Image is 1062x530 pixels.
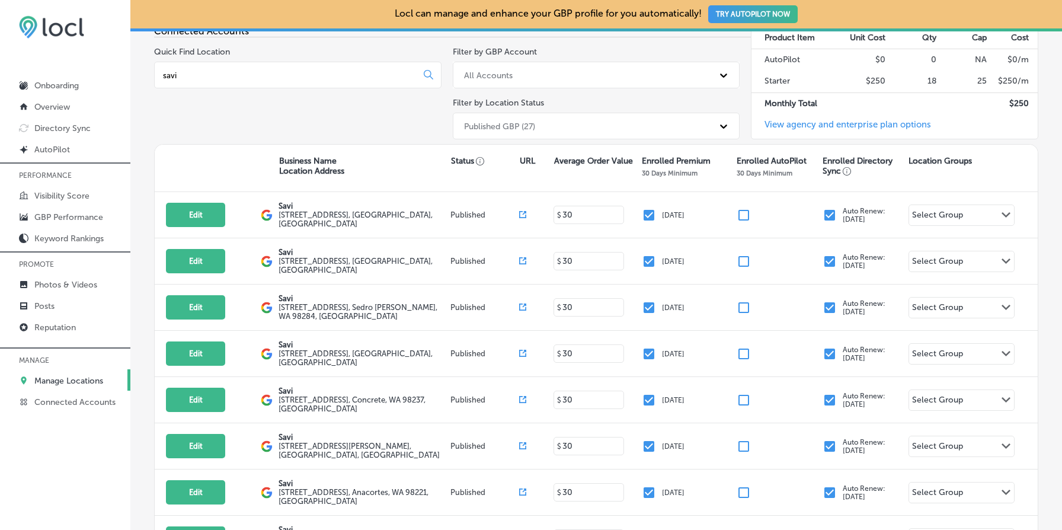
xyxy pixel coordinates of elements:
[154,47,230,57] label: Quick Find Location
[751,119,931,139] a: View agency and enterprise plan options
[843,438,885,455] p: Auto Renew: [DATE]
[557,442,561,451] p: $
[34,280,97,290] p: Photos & Videos
[279,433,447,442] p: Savi
[843,299,885,316] p: Auto Renew: [DATE]
[843,346,885,362] p: Auto Renew: [DATE]
[557,304,561,312] p: $
[937,49,987,71] td: NA
[261,440,273,452] img: logo
[843,207,885,224] p: Auto Renew: [DATE]
[34,123,91,133] p: Directory Sync
[987,92,1038,114] td: $ 250
[166,249,225,273] button: Edit
[34,397,116,407] p: Connected Accounts
[836,27,886,49] th: Unit Cost
[912,349,963,362] div: Select Group
[279,202,447,210] p: Savi
[557,396,561,404] p: $
[450,442,519,451] p: Published
[34,145,70,155] p: AutoPilot
[34,191,89,201] p: Visibility Score
[453,47,537,57] label: Filter by GBP Account
[34,301,55,311] p: Posts
[279,294,447,303] p: Savi
[912,395,963,408] div: Select Group
[279,210,447,228] label: [STREET_ADDRESS] , [GEOGRAPHIC_DATA], [GEOGRAPHIC_DATA]
[279,156,344,176] p: Business Name Location Address
[662,211,684,219] p: [DATE]
[261,256,273,267] img: logo
[662,489,684,497] p: [DATE]
[886,27,936,49] th: Qty
[464,121,535,131] div: Published GBP (27)
[836,71,886,92] td: $250
[279,248,447,257] p: Savi
[453,98,544,108] label: Filter by Location Status
[34,234,104,244] p: Keyword Rankings
[662,350,684,358] p: [DATE]
[554,156,633,166] p: Average Order Value
[843,484,885,501] p: Auto Renew: [DATE]
[166,434,225,458] button: Edit
[279,442,447,459] label: [STREET_ADDRESS][PERSON_NAME] , [GEOGRAPHIC_DATA], [GEOGRAPHIC_DATA]
[987,71,1038,92] td: $ 250 /m
[751,92,836,114] td: Monthly Total
[162,70,414,81] input: All Locations
[261,302,273,314] img: logo
[34,376,103,386] p: Manage Locations
[166,295,225,320] button: Edit
[279,479,447,488] p: Savi
[450,488,519,497] p: Published
[279,387,447,395] p: Savi
[708,5,798,23] button: TRY AUTOPILOT NOW
[662,396,684,404] p: [DATE]
[557,489,561,497] p: $
[886,71,936,92] td: 18
[261,394,273,406] img: logo
[451,156,520,166] p: Status
[450,210,519,219] p: Published
[662,442,684,451] p: [DATE]
[662,304,684,312] p: [DATE]
[751,71,836,92] td: Starter
[937,27,987,49] th: Cap
[279,303,447,321] label: [STREET_ADDRESS] , Sedro [PERSON_NAME], WA 98284, [GEOGRAPHIC_DATA]
[886,49,936,71] td: 0
[261,209,273,221] img: logo
[34,323,76,333] p: Reputation
[912,441,963,455] div: Select Group
[520,156,535,166] p: URL
[557,350,561,358] p: $
[166,388,225,412] button: Edit
[823,156,903,176] p: Enrolled Directory Sync
[261,487,273,499] img: logo
[912,256,963,270] div: Select Group
[987,27,1038,49] th: Cost
[279,488,447,506] label: [STREET_ADDRESS] , Anacortes, WA 98221, [GEOGRAPHIC_DATA]
[34,212,103,222] p: GBP Performance
[450,303,519,312] p: Published
[836,49,886,71] td: $0
[737,156,807,166] p: Enrolled AutoPilot
[19,15,84,39] img: 6efc1275baa40be7c98c3b36c6bfde44.png
[912,302,963,316] div: Select Group
[912,210,963,224] div: Select Group
[450,257,519,266] p: Published
[843,253,885,270] p: Auto Renew: [DATE]
[279,395,447,413] label: [STREET_ADDRESS] , Concrete, WA 98237, [GEOGRAPHIC_DATA]
[34,102,70,112] p: Overview
[909,156,972,166] p: Location Groups
[279,257,447,274] label: [STREET_ADDRESS] , [GEOGRAPHIC_DATA], [GEOGRAPHIC_DATA]
[843,392,885,408] p: Auto Renew: [DATE]
[937,71,987,92] td: 25
[279,349,447,367] label: [STREET_ADDRESS] , [GEOGRAPHIC_DATA], [GEOGRAPHIC_DATA]
[464,70,513,80] div: All Accounts
[166,480,225,505] button: Edit
[987,49,1038,71] td: $ 0 /m
[662,257,684,266] p: [DATE]
[34,81,79,91] p: Onboarding
[557,257,561,266] p: $
[557,211,561,219] p: $
[737,169,792,177] p: 30 Days Minimum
